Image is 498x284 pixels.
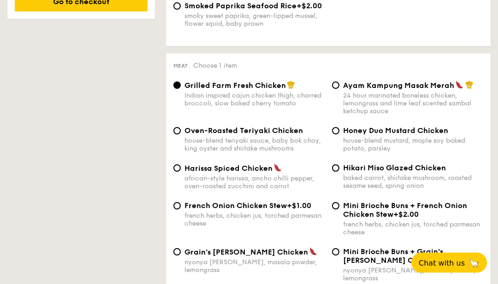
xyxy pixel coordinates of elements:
span: Smoked Paprika Seafood Rice [184,2,296,11]
input: Hikari Miso Glazed Chickenbaked carrot, shiitake mushroom, roasted sesame seed, spring onion [332,165,339,172]
span: +$1.00 [287,202,311,210]
img: icon-chef-hat.a58ddaea.svg [465,81,474,89]
input: Mini Brioche Buns + Grain's [PERSON_NAME] Chicken+$1.00nyonya [PERSON_NAME], masala powder, lemon... [332,249,339,256]
input: Oven-Roasted Teriyaki Chickenhouse-blend teriyaki sauce, baby bok choy, king oyster and shiitake ... [173,128,181,135]
div: african-style harissa, ancho chilli pepper, oven-roasted zucchini and carrot [184,175,325,191]
span: Mini Brioche Buns + French Onion Chicken Stew [343,202,467,219]
span: Meat [173,63,188,70]
input: Harissa Spiced Chickenafrican-style harissa, ancho chilli pepper, oven-roasted zucchini and carrot [173,165,181,172]
div: baked carrot, shiitake mushroom, roasted sesame seed, spring onion [343,174,483,190]
span: Choose 1 item [193,62,237,70]
span: French Onion Chicken Stew [184,202,287,210]
button: Chat with us🦙 [411,253,487,273]
input: Ayam Kampung Masak Merah24 hour marinated boneless chicken, lemongrass and lime leaf scented samb... [332,82,339,89]
span: Harissa Spiced Chicken [184,164,273,173]
div: nyonya [PERSON_NAME], masala powder, lemongrass [343,267,483,283]
input: Honey Duo Mustard Chickenhouse-blend mustard, maple soy baked potato, parsley [332,128,339,135]
span: Grilled Farm Fresh Chicken [184,81,286,90]
img: icon-chef-hat.a58ddaea.svg [287,81,295,89]
div: french herbs, chicken jus, torched parmesan cheese [343,221,483,237]
img: icon-spicy.37a8142b.svg [309,248,317,256]
img: icon-spicy.37a8142b.svg [455,81,463,89]
div: house-blend teriyaki sauce, baby bok choy, king oyster and shiitake mushrooms [184,137,325,153]
input: Smoked Paprika Seafood Rice+$2.00smoky sweet paprika, green-lipped mussel, flower squid, baby prawn [173,3,181,10]
span: Oven-Roasted Teriyaki Chicken [184,127,303,135]
div: Indian inspired cajun chicken thigh, charred broccoli, slow baked cherry tomato [184,92,325,108]
span: Honey Duo Mustard Chicken [343,127,448,135]
div: 24 hour marinated boneless chicken, lemongrass and lime leaf scented sambal ketchup sauce [343,92,483,116]
div: nyonya [PERSON_NAME], masala powder, lemongrass [184,259,325,274]
input: Grain's [PERSON_NAME] Chickennyonya [PERSON_NAME], masala powder, lemongrass [173,249,181,256]
span: 🦙 [468,258,480,268]
span: Mini Brioche Buns + Grain's [PERSON_NAME] Chicken [343,248,443,265]
img: icon-spicy.37a8142b.svg [273,164,282,172]
div: french herbs, chicken jus, torched parmesan cheese [184,212,325,228]
input: French Onion Chicken Stew+$1.00french herbs, chicken jus, torched parmesan cheese [173,203,181,210]
div: smoky sweet paprika, green-lipped mussel, flower squid, baby prawn [184,12,325,28]
span: Hikari Miso Glazed Chicken [343,164,446,173]
span: +$2.00 [393,210,419,219]
span: Grain's [PERSON_NAME] Chicken [184,248,308,257]
span: Chat with us [419,259,465,267]
input: Mini Brioche Buns + French Onion Chicken Stew+$2.00french herbs, chicken jus, torched parmesan ch... [332,203,339,210]
span: +$2.00 [296,2,322,11]
input: Grilled Farm Fresh ChickenIndian inspired cajun chicken thigh, charred broccoli, slow baked cherr... [173,82,181,89]
div: house-blend mustard, maple soy baked potato, parsley [343,137,483,153]
span: Ayam Kampung Masak Merah [343,81,454,90]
